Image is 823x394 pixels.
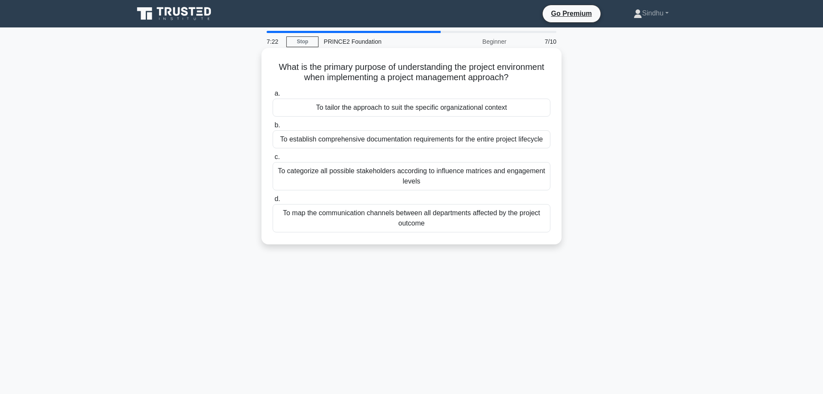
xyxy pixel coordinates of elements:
[546,8,597,19] a: Go Premium
[511,33,562,50] div: 7/10
[273,162,550,190] div: To categorize all possible stakeholders according to influence matrices and engagement levels
[261,33,286,50] div: 7:22
[272,62,551,83] h5: What is the primary purpose of understanding the project environment when implementing a project ...
[274,195,280,202] span: d.
[318,33,436,50] div: PRINCE2 Foundation
[274,90,280,97] span: a.
[274,121,280,129] span: b.
[436,33,511,50] div: Beginner
[613,5,689,22] a: Sindhu
[273,99,550,117] div: To tailor the approach to suit the specific organizational context
[273,204,550,232] div: To map the communication channels between all departments affected by the project outcome
[274,153,279,160] span: c.
[273,130,550,148] div: To establish comprehensive documentation requirements for the entire project lifecycle
[286,36,318,47] a: Stop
